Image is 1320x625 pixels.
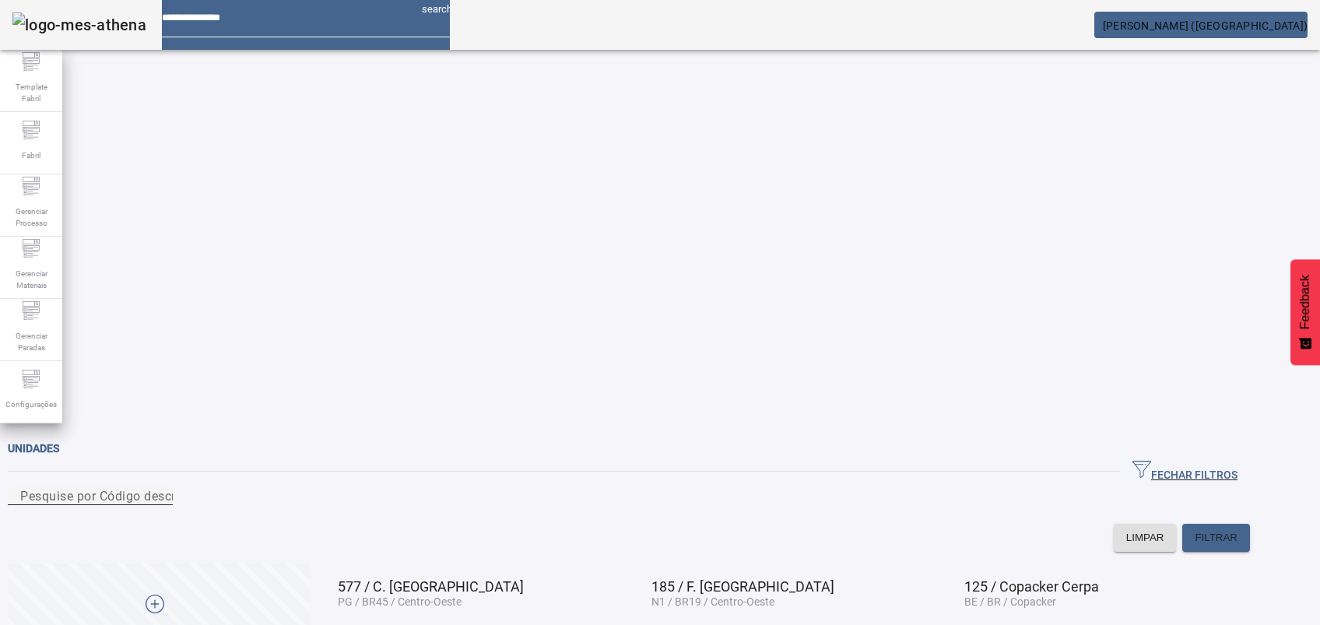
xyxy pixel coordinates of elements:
[1103,19,1308,32] span: [PERSON_NAME] ([GEOGRAPHIC_DATA])
[8,76,54,109] span: Template Fabril
[338,595,462,608] span: PG / BR45 / Centro-Oeste
[8,325,54,358] span: Gerenciar Paradas
[12,12,146,37] img: logo-mes-athena
[17,145,45,166] span: Fabril
[1120,458,1250,486] button: FECHAR FILTROS
[338,578,524,595] span: 577 / C. [GEOGRAPHIC_DATA]
[1195,530,1237,546] span: FILTRAR
[964,578,1099,595] span: 125 / Copacker Cerpa
[1,394,61,415] span: Configurações
[8,442,59,455] span: Unidades
[651,578,834,595] span: 185 / F. [GEOGRAPHIC_DATA]
[964,595,1056,608] span: BE / BR / Copacker
[1298,275,1312,329] span: Feedback
[20,488,251,503] mat-label: Pesquise por Código descrição ou sigla
[8,263,54,296] span: Gerenciar Materiais
[1182,524,1250,552] button: FILTRAR
[1114,524,1177,552] button: LIMPAR
[1132,460,1237,483] span: FECHAR FILTROS
[8,201,54,233] span: Gerenciar Processo
[651,595,774,608] span: N1 / BR19 / Centro-Oeste
[1290,259,1320,365] button: Feedback - Mostrar pesquisa
[1126,530,1164,546] span: LIMPAR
